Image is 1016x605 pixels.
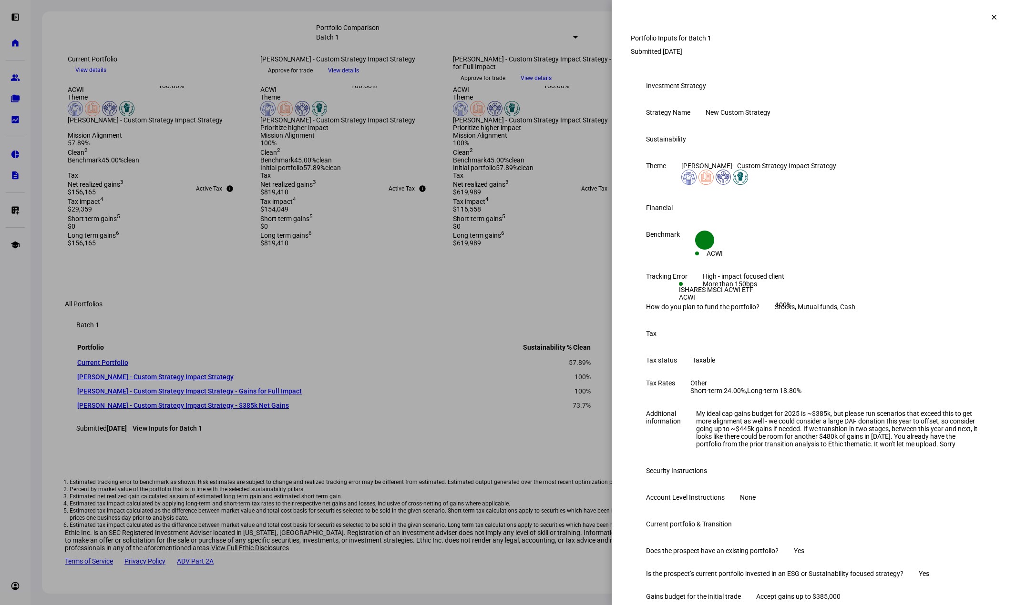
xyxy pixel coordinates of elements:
div: Security Instructions [646,467,707,474]
div: Other [690,379,801,394]
div: Portfolio Inputs for Batch 1 [631,18,723,27]
div: Strategy Name [646,109,690,116]
mat-icon: clear [990,13,998,21]
div: How do you plan to fund the portfolio? [646,303,759,311]
div: ACWI [707,250,723,257]
span: Long-term 18.80% [747,387,801,394]
div: Theme [646,162,666,170]
div: Submitted [DATE] [631,48,997,55]
div: Tax status [646,356,677,364]
div: Yes [794,547,804,555]
div: Additional information [646,410,681,425]
div: [PERSON_NAME] - Custom Strategy Impact Strategy [681,162,836,170]
div: Yes [919,570,929,577]
div: Tracking Error [646,272,688,280]
img: education.colored.svg [698,170,714,185]
div: Accept gains up to $385,000 [756,593,841,600]
div: ACWI [679,293,791,301]
div: Is the prospect’s current portfolio invested in an ESG or Sustainability focused strategy? [646,570,903,577]
div: Investment Strategy [646,82,706,90]
img: humanRights.colored.svg [716,170,731,185]
div: Account Level Instructions [646,494,725,501]
div: My ideal cap gains budget for 2025 is ~$385k, but please run scenarios that exceed this to get mo... [696,410,982,448]
div: Does the prospect have an existing portfolio? [646,547,779,555]
div: Tax Rates [646,379,675,387]
div: Current portfolio & Transition [646,520,732,528]
div: Financial [646,204,673,212]
div: New Custom Strategy [706,109,770,116]
span: Short-term 24.00%, [690,387,747,394]
div: 100% [679,301,791,309]
div: Benchmark [646,231,680,238]
img: racialJustice.colored.svg [733,170,748,185]
div: Sustainability [646,135,686,143]
img: democracy.colored.svg [681,170,697,185]
div: Taxable [692,356,715,364]
div: Tax [646,330,657,337]
div: Gains budget for the initial trade [646,593,741,600]
div: Portfolio Inputs for Batch 1 [631,34,997,42]
div: Stocks, Mutual funds, Cash [775,303,855,311]
div: None [740,494,756,501]
div: ISHARES MSCI ACWI ETF [679,286,791,293]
